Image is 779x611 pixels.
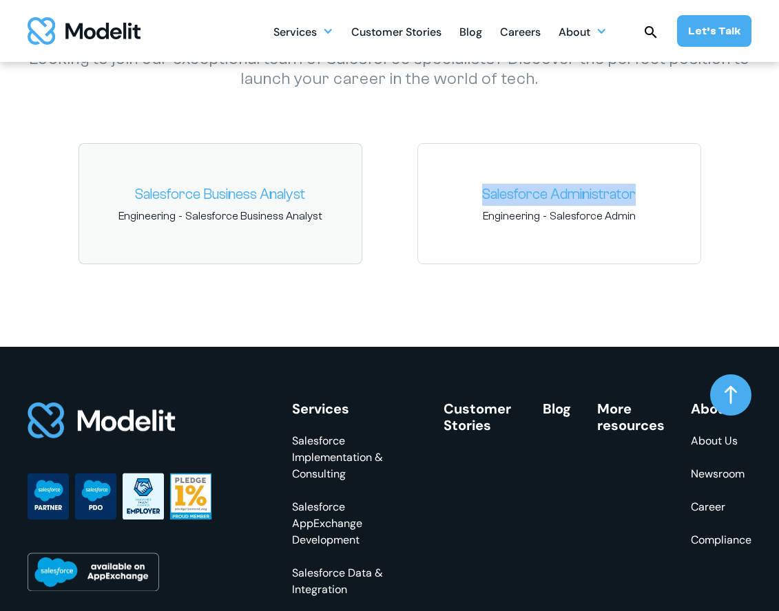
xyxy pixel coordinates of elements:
a: Customer Stories [351,18,442,45]
div: Blog [459,20,482,47]
a: Let’s Talk [677,15,751,47]
a: Salesforce Administrator [429,184,689,206]
div: Let’s Talk [688,23,740,39]
a: Salesforce Implementation & Consulting [292,433,417,482]
span: - [429,208,689,224]
div: Services [273,18,333,45]
span: Salesforce Admin [550,208,636,224]
a: Salesforce Business Analyst [90,184,351,206]
img: arrow up [725,385,737,405]
a: Compliance [691,532,751,548]
a: Career [691,499,751,515]
div: Services [273,20,317,47]
span: - [90,208,351,224]
div: Careers [500,20,541,47]
div: About [691,401,751,416]
a: Salesforce AppExchange Development [292,499,417,548]
div: About [559,20,590,47]
p: Looking to join our exceptional team of Salesforce specialists? Discover the perfect position to ... [28,50,751,89]
div: Customer Stories [351,20,442,47]
div: About [559,18,607,45]
img: footer logo [28,401,176,440]
a: Customer Stories [444,400,511,434]
img: modelit logo [28,17,141,45]
a: Blog [543,400,571,418]
span: Salesforce Business Analyst [185,208,322,224]
span: Engineering [118,208,176,224]
span: Engineering [483,208,540,224]
a: Salesforce Data & Integration [292,565,417,598]
a: More resources [597,400,665,434]
a: About Us [691,433,751,449]
a: Careers [500,18,541,45]
a: home [28,17,141,45]
a: Blog [459,18,482,45]
div: Services [292,401,417,416]
a: Newsroom [691,466,751,482]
